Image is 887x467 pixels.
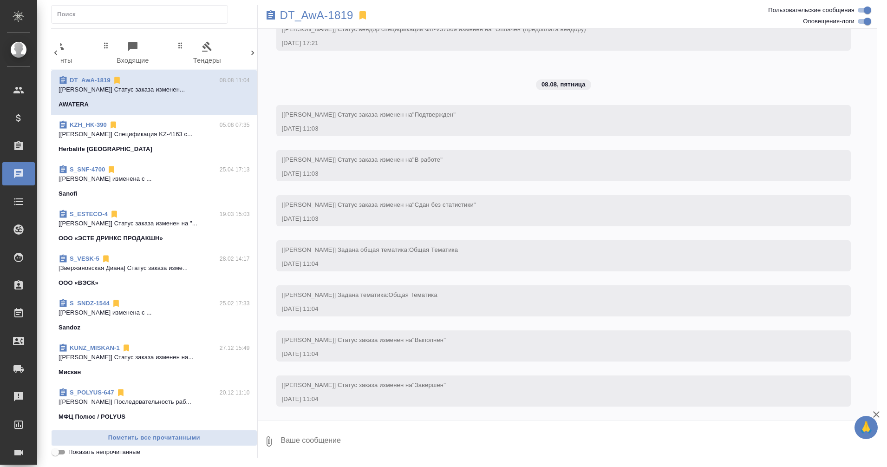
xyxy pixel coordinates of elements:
[220,343,250,353] p: 27.12 15:49
[282,381,446,388] span: [[PERSON_NAME]] Статус заказа изменен на
[59,130,250,139] p: [[PERSON_NAME]] Спецификация KZ-4163 с...
[59,100,89,109] p: AWATERA
[68,447,140,457] span: Показать непрочитанные
[111,299,121,308] svg: Отписаться
[70,389,114,396] a: S_POLYUS-647
[282,259,819,269] div: [DATE] 11:04
[59,412,125,421] p: МФЦ Полюс / POLYUS
[412,381,446,388] span: "Завершен"
[412,336,446,343] span: "Выполнен"
[282,395,819,404] div: [DATE] 11:04
[282,156,443,163] span: [[PERSON_NAME]] Статус заказа изменен на
[280,11,353,20] a: DT_AwA-1819
[70,255,99,262] a: S_VESK-5
[51,115,257,159] div: KZH_HK-39005.08 07:35[[PERSON_NAME]] Спецификация KZ-4163 с...Herbalife [GEOGRAPHIC_DATA]
[412,156,443,163] span: "В работе"
[51,249,257,293] div: S_VESK-528.02 14:17[Звержановская Диана] Статус заказа изме...ООО «ВЭСК»
[282,124,819,133] div: [DATE] 11:03
[282,336,446,343] span: [[PERSON_NAME]] Статус заказа изменен на
[282,304,819,314] div: [DATE] 11:04
[70,344,120,351] a: KUNZ_MISKAN-1
[282,39,819,48] div: [DATE] 17:21
[59,308,250,317] p: [[PERSON_NAME] изменена с ...
[109,120,118,130] svg: Отписаться
[282,111,456,118] span: [[PERSON_NAME]] Статус заказа изменен на
[176,41,185,50] svg: Зажми и перетащи, чтобы поменять порядок вкладок
[116,388,125,397] svg: Отписаться
[70,300,110,307] a: S_SNDZ-1544
[59,145,152,154] p: Herbalife [GEOGRAPHIC_DATA]
[102,41,111,50] svg: Зажми и перетащи, чтобы поменять порядок вкладок
[59,323,80,332] p: Sandoz
[803,17,854,26] span: Оповещения-логи
[122,343,131,353] svg: Отписаться
[768,6,854,15] span: Пользовательские сообщения
[59,174,250,184] p: [[PERSON_NAME] изменена с ...
[220,299,250,308] p: 25.02 17:33
[57,8,228,21] input: Поиск
[59,368,81,377] p: Мискан
[51,159,257,204] div: S_SNF-470025.04 17:13[[PERSON_NAME] изменена с ...Sanofi
[107,165,116,174] svg: Отписаться
[51,382,257,427] div: S_POLYUS-64720.12 11:10[[PERSON_NAME]] Последовательность раб...МФЦ Полюс / POLYUS
[70,166,105,173] a: S_SNF-4700
[282,26,586,33] span: [[PERSON_NAME]] Статус вендор спецификации ФЛ-V37069 изменен на "Оплачен"(предоплата вендору)
[59,263,250,273] p: [Звержановская Диана] Статус заказа изме...
[59,189,78,198] p: Sanofi
[101,41,164,66] span: Входящие
[70,210,108,217] a: S_ESTECO-4
[59,278,98,288] p: ООО «ВЭСК»
[59,397,250,407] p: [[PERSON_NAME]] Последовательность раб...
[101,254,111,263] svg: Отписаться
[220,120,250,130] p: 05.08 07:35
[282,246,458,253] span: [[PERSON_NAME]] Задана общая тематика:
[389,291,437,298] span: Общая Тематика
[59,85,250,94] p: [[PERSON_NAME]] Статус заказа изменен...
[282,201,476,208] span: [[PERSON_NAME]] Статус заказа изменен на
[282,291,437,298] span: [[PERSON_NAME]] Задана тематика:
[220,76,250,85] p: 08.08 11:04
[56,433,252,443] span: Пометить все прочитанными
[59,353,250,362] p: [[PERSON_NAME]] Статус заказа изменен на...
[282,214,819,224] div: [DATE] 11:03
[110,210,119,219] svg: Отписаться
[220,388,250,397] p: 20.12 11:10
[176,41,239,66] span: Тендеры
[112,76,122,85] svg: Отписаться
[51,430,257,446] button: Пометить все прочитанными
[412,111,456,118] span: "Подтвержден"
[70,121,107,128] a: KZH_HK-390
[409,246,458,253] span: Общая Тематика
[59,234,163,243] p: ООО «ЭСТЕ ДРИНКС ПРОДАКШН»
[51,204,257,249] div: S_ESTECO-419.03 15:03[[PERSON_NAME]] Статус заказа изменен на "...ООО «ЭСТЕ ДРИНКС ПРОДАКШН»
[282,169,819,178] div: [DATE] 11:03
[51,70,257,115] div: DT_AwA-181908.08 11:04[[PERSON_NAME]] Статус заказа изменен...AWATERA
[51,293,257,338] div: S_SNDZ-154425.02 17:33[[PERSON_NAME] изменена с ...Sandoz
[59,219,250,228] p: [[PERSON_NAME]] Статус заказа изменен на "...
[220,165,250,174] p: 25.04 17:13
[412,201,476,208] span: "Сдан без статистики"
[51,338,257,382] div: KUNZ_MISKAN-127.12 15:49[[PERSON_NAME]] Статус заказа изменен на...Мискан
[220,210,250,219] p: 19.03 15:03
[282,349,819,359] div: [DATE] 11:04
[858,418,874,437] span: 🙏
[541,80,586,89] p: 08.08, пятница
[854,416,878,439] button: 🙏
[220,254,250,263] p: 28.02 14:17
[70,77,111,84] a: DT_AwA-1819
